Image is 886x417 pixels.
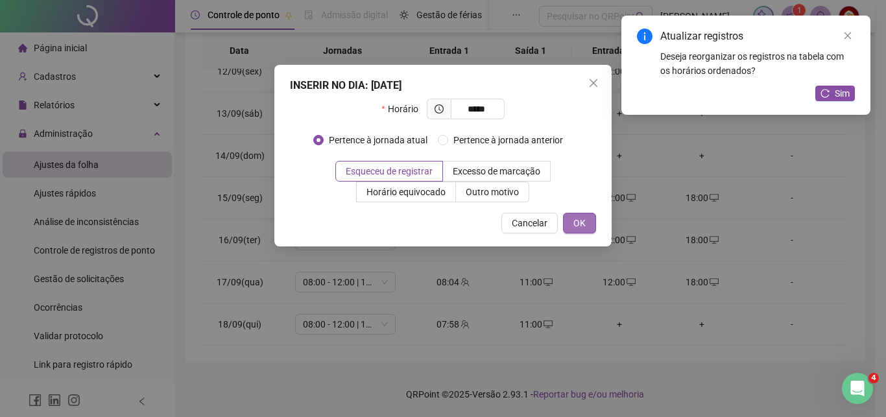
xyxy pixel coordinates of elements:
[21,276,202,340] div: O ticket será encerrado por inatividade. Caso ainda tenha dúvidas, ou precise de qualquer suporte...
[37,7,58,28] img: Profile image for Ana
[21,183,202,196] div: Como podemos te auxiliar?
[501,213,558,233] button: Cancelar
[10,107,249,137] div: Financeiro diz…
[21,64,125,88] b: [EMAIL_ADDRESS][DOMAIN_NAME]
[868,373,879,383] span: 4
[841,29,855,43] a: Close
[69,111,115,120] b: Financeiro
[660,49,855,78] div: Deseja reorganizar os registros na tabela com os horários ordenados?
[290,78,596,93] div: INSERIR NO DIA : [DATE]
[583,73,604,93] button: Close
[203,5,228,30] button: Início
[815,86,855,101] button: Sim
[228,5,251,29] div: Fechar
[21,145,202,183] div: Olá, bom dia! Meu nome é [PERSON_NAME] e estou aqui para te ajudar 😄
[512,216,547,230] span: Cancelar
[8,5,33,30] button: go back
[52,109,65,122] img: Profile image for Financeiro
[835,86,850,101] span: Sim
[453,166,540,176] span: Excesso de marcação
[448,133,568,147] span: Pertence à jornada anterior
[660,29,855,44] div: Atualizar registros
[366,187,446,197] span: Horário equivocado
[381,99,426,119] label: Horário
[69,110,208,121] div: joined the conversation
[346,166,433,176] span: Esqueceu de registrar
[563,213,596,233] button: OK
[10,214,213,268] div: Atenção! O chat será encerrado automaticamente pelo sistema em alguns minutos por inatividade.
[324,133,433,147] span: Pertence à jornada atual
[10,137,249,213] div: Financeiro diz…
[637,29,653,44] span: info-circle
[10,214,249,269] div: Ana diz…
[10,137,213,203] div: Olá, bom dia! Meu nome é [PERSON_NAME] e estou aqui para te ajudar 😄Como podemos te auxiliar?
[843,31,852,40] span: close
[573,216,586,230] span: OK
[21,222,202,260] div: Atenção! O chat será encerrado automaticamente pelo sistema em alguns minutos por inatividade.
[435,104,444,113] span: clock-circle
[10,268,213,348] div: O ticket será encerrado por inatividade. Caso ainda tenha dúvidas, ou precise de qualquer suporte...
[842,373,873,404] iframe: Intercom live chat
[10,268,249,376] div: Ana diz…
[63,12,82,22] h1: Ana
[466,187,519,197] span: Outro motivo
[588,78,599,88] span: close
[820,89,830,98] span: reload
